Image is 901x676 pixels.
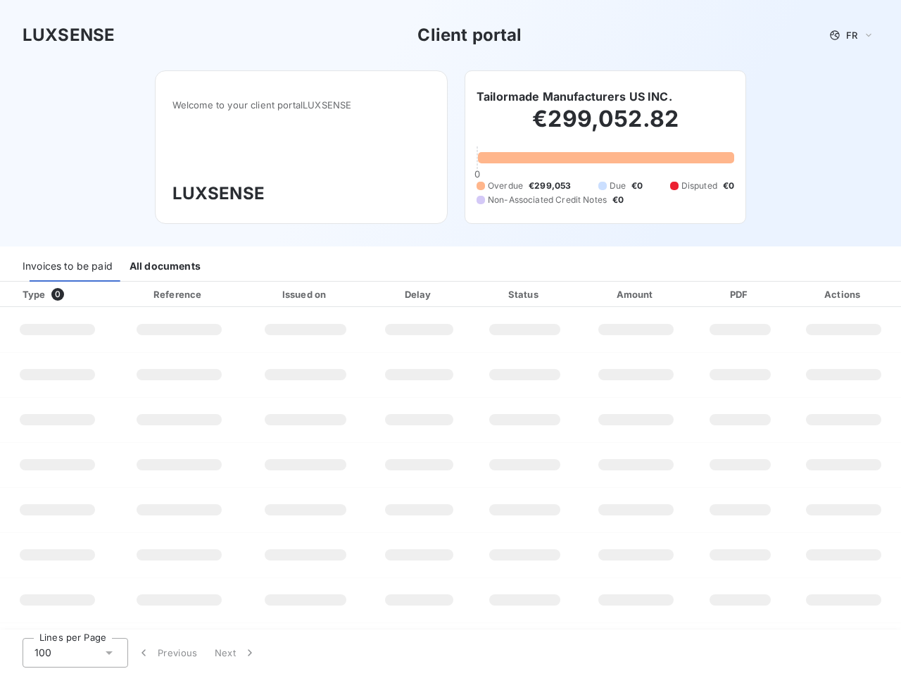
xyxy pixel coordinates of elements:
span: €0 [723,180,734,192]
span: Due [610,180,626,192]
div: Actions [789,287,898,301]
div: Type [14,287,111,301]
h6: Tailormade Manufacturers US INC. [477,88,672,105]
span: €0 [631,180,643,192]
h3: LUXSENSE [23,23,115,48]
button: Previous [128,638,206,668]
span: Overdue [488,180,523,192]
h3: Client portal [417,23,522,48]
button: Next [206,638,265,668]
div: Status [474,287,576,301]
div: Reference [153,289,201,300]
div: PDF [696,287,783,301]
span: 0 [474,168,480,180]
span: €299,053 [529,180,571,192]
span: 0 [51,288,64,301]
span: €0 [612,194,624,206]
span: 100 [34,646,51,660]
span: Welcome to your client portal LUXSENSE [172,99,430,111]
h3: LUXSENSE [172,181,430,206]
span: Non-Associated Credit Notes [488,194,607,206]
h2: €299,052.82 [477,105,734,147]
div: Delay [370,287,468,301]
div: All documents [130,252,201,282]
div: Invoices to be paid [23,252,113,282]
div: Issued on [246,287,365,301]
span: Disputed [681,180,717,192]
div: Amount [581,287,691,301]
span: FR [846,30,857,41]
